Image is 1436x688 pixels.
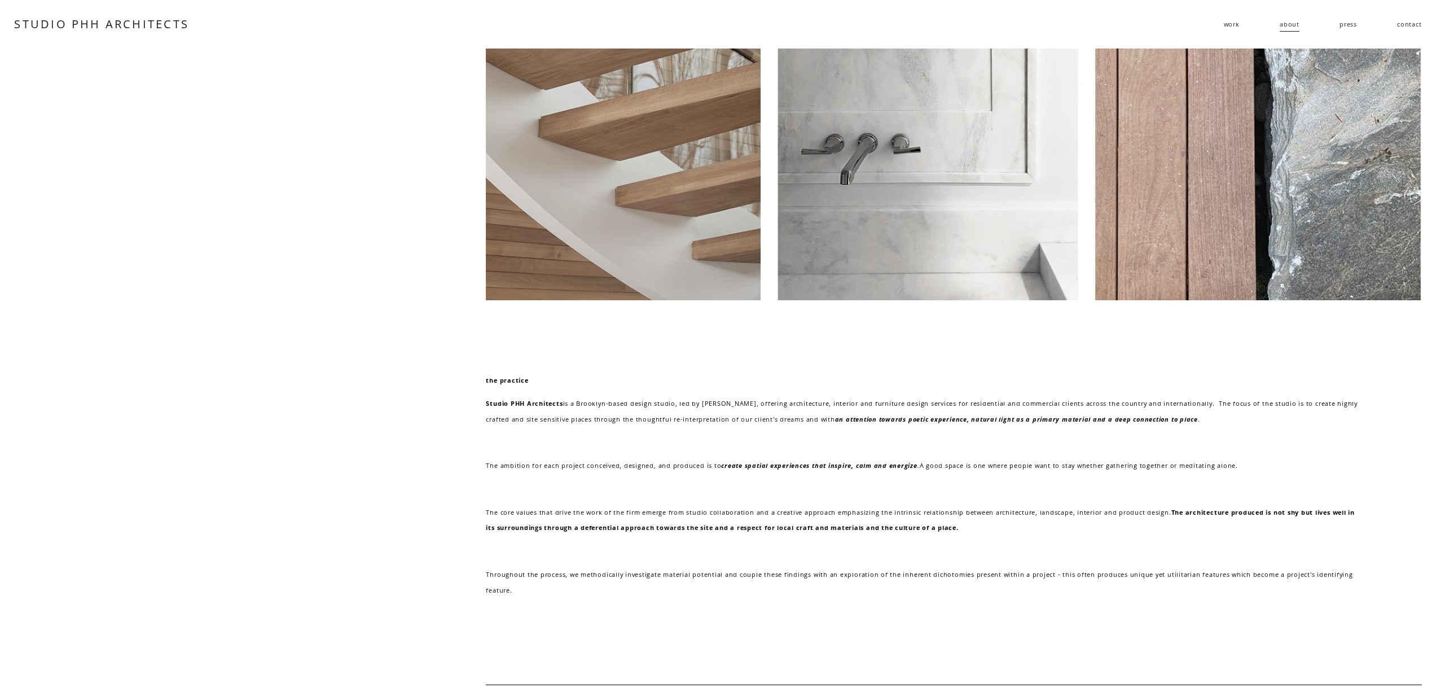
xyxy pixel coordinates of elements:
[1198,415,1200,423] em: .
[721,461,917,470] em: create spatial experiences that inspire, calm and energize
[486,458,1363,473] p: The ambition for each project conceived, designed, and produced is to A good space is one where p...
[917,461,920,470] em: .
[486,396,1363,427] p: is a Brooklyn-based design studio, led by [PERSON_NAME], offering architecture, interior and furn...
[486,567,1363,598] p: Throughout the process, we methodically investigate material potential and couple these findings ...
[1397,16,1421,33] a: contact
[486,376,528,384] strong: the practice
[1224,16,1240,33] a: folder dropdown
[486,505,1363,536] p: The core values that drive the work of the firm emerge from studio collaboration and a creative a...
[1224,16,1240,32] span: work
[14,16,189,32] a: STUDIO PHH ARCHITECTS
[486,399,563,407] strong: Studio PHH Architects
[1280,16,1299,33] a: about
[835,415,1198,423] em: an attention towards poetic experience, natural light as a primary material and a deep connection...
[1340,16,1357,33] a: press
